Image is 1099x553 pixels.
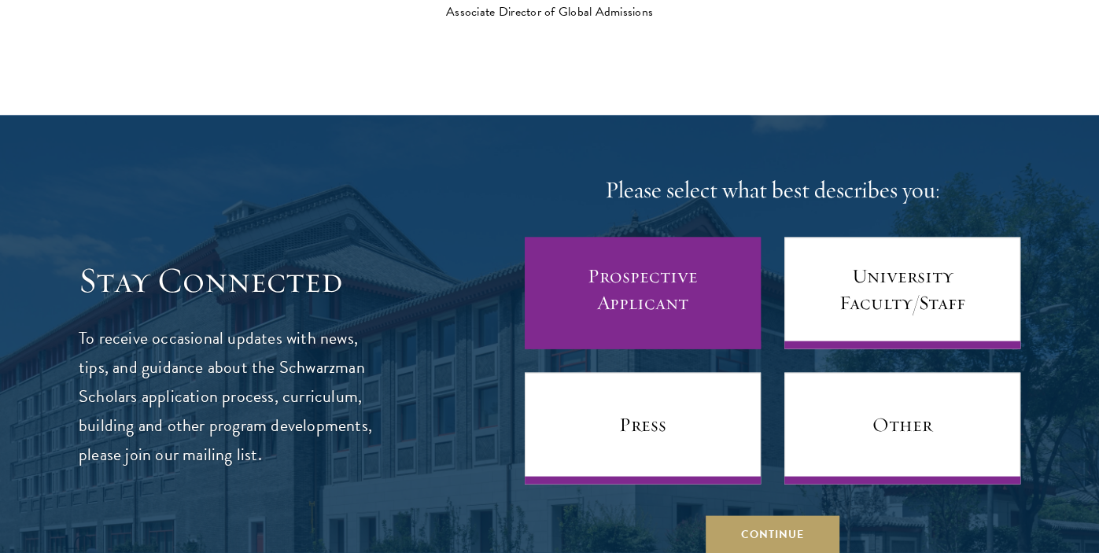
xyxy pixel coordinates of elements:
[525,238,761,349] a: Prospective Applicant
[79,259,374,303] h3: Stay Connected
[525,175,1020,206] h4: Please select what best describes you:
[412,2,688,21] div: Associate Director of Global Admissions
[525,373,761,485] a: Press
[784,238,1020,349] a: University Faculty/Staff
[784,373,1020,485] a: Other
[79,324,374,470] p: To receive occasional updates with news, tips, and guidance about the Schwarzman Scholars applica...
